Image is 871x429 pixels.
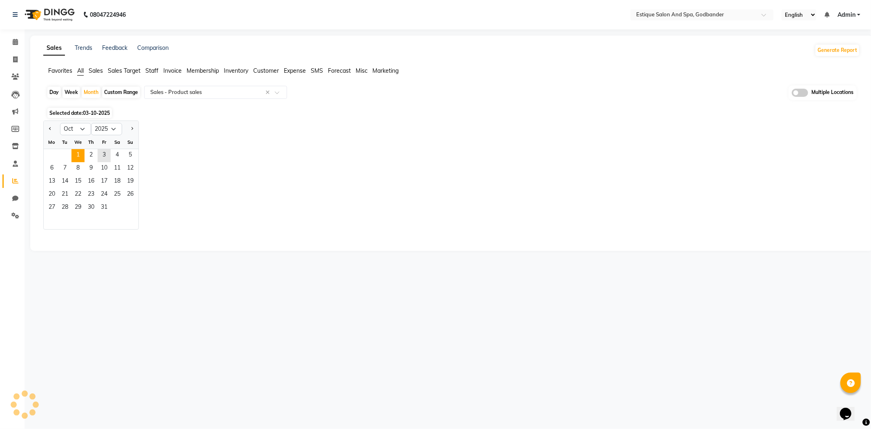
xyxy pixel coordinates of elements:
[45,162,58,175] span: 6
[85,201,98,214] span: 30
[45,188,58,201] div: Monday, October 20, 2025
[224,67,248,74] span: Inventory
[45,201,58,214] div: Monday, October 27, 2025
[111,162,124,175] span: 11
[71,175,85,188] span: 15
[284,67,306,74] span: Expense
[85,136,98,149] div: Th
[98,201,111,214] span: 31
[129,123,135,136] button: Next month
[58,188,71,201] span: 21
[85,175,98,188] div: Thursday, October 16, 2025
[71,175,85,188] div: Wednesday, October 15, 2025
[811,89,853,97] span: Multiple Locations
[62,87,80,98] div: Week
[85,162,98,175] div: Thursday, October 9, 2025
[77,67,84,74] span: All
[837,396,863,421] iframe: chat widget
[60,123,91,135] select: Select month
[89,67,103,74] span: Sales
[98,188,111,201] div: Friday, October 24, 2025
[45,188,58,201] span: 20
[58,175,71,188] span: 14
[58,162,71,175] span: 7
[111,175,124,188] div: Saturday, October 18, 2025
[838,11,855,19] span: Admin
[21,3,77,26] img: logo
[85,162,98,175] span: 9
[85,149,98,162] span: 2
[85,201,98,214] div: Thursday, October 30, 2025
[187,67,219,74] span: Membership
[356,67,368,74] span: Misc
[137,44,169,51] a: Comparison
[71,136,85,149] div: We
[45,201,58,214] span: 27
[111,175,124,188] span: 18
[328,67,351,74] span: Forecast
[85,188,98,201] span: 23
[311,67,323,74] span: SMS
[124,136,137,149] div: Su
[85,149,98,162] div: Thursday, October 2, 2025
[145,67,158,74] span: Staff
[111,149,124,162] span: 4
[58,188,71,201] div: Tuesday, October 21, 2025
[98,175,111,188] span: 17
[58,201,71,214] div: Tuesday, October 28, 2025
[98,201,111,214] div: Friday, October 31, 2025
[91,123,122,135] select: Select year
[111,188,124,201] div: Saturday, October 25, 2025
[71,188,85,201] span: 22
[124,149,137,162] span: 5
[124,175,137,188] span: 19
[111,162,124,175] div: Saturday, October 11, 2025
[45,136,58,149] div: Mo
[47,123,53,136] button: Previous month
[253,67,279,74] span: Customer
[71,162,85,175] span: 8
[111,188,124,201] span: 25
[71,149,85,162] span: 1
[111,136,124,149] div: Sa
[98,162,111,175] div: Friday, October 10, 2025
[47,87,61,98] div: Day
[124,162,137,175] span: 12
[75,44,92,51] a: Trends
[265,88,272,97] span: Clear all
[85,175,98,188] span: 16
[98,149,111,162] span: 3
[98,162,111,175] span: 10
[45,175,58,188] span: 13
[98,149,111,162] div: Friday, October 3, 2025
[58,162,71,175] div: Tuesday, October 7, 2025
[83,110,110,116] span: 03-10-2025
[124,188,137,201] div: Sunday, October 26, 2025
[124,188,137,201] span: 26
[71,201,85,214] div: Wednesday, October 29, 2025
[82,87,100,98] div: Month
[48,67,72,74] span: Favorites
[108,67,140,74] span: Sales Target
[98,175,111,188] div: Friday, October 17, 2025
[815,45,859,56] button: Generate Report
[58,175,71,188] div: Tuesday, October 14, 2025
[45,162,58,175] div: Monday, October 6, 2025
[45,175,58,188] div: Monday, October 13, 2025
[102,44,127,51] a: Feedback
[58,201,71,214] span: 28
[98,188,111,201] span: 24
[124,175,137,188] div: Sunday, October 19, 2025
[47,108,112,118] span: Selected date:
[71,162,85,175] div: Wednesday, October 8, 2025
[43,41,65,56] a: Sales
[111,149,124,162] div: Saturday, October 4, 2025
[98,136,111,149] div: Fr
[163,67,182,74] span: Invoice
[102,87,140,98] div: Custom Range
[90,3,126,26] b: 08047224946
[71,149,85,162] div: Wednesday, October 1, 2025
[58,136,71,149] div: Tu
[85,188,98,201] div: Thursday, October 23, 2025
[124,162,137,175] div: Sunday, October 12, 2025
